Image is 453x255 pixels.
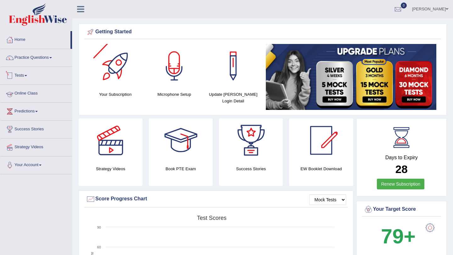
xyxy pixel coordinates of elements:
h4: Strategy Videos [79,165,143,172]
h4: Days to Expiry [364,155,440,160]
div: Score Progress Chart [86,194,346,204]
a: Practice Questions [0,49,72,65]
img: small5.jpg [266,44,436,110]
tspan: Test scores [197,215,226,221]
a: Predictions [0,103,72,118]
b: 28 [395,163,408,175]
a: Strategy Videos [0,138,72,154]
h4: Success Stories [219,165,283,172]
text: 60 [97,245,101,249]
a: Tests [0,67,72,83]
text: 90 [97,225,101,229]
a: Your Account [0,156,72,172]
span: 0 [401,3,407,8]
div: Your Target Score [364,205,440,214]
h4: EW Booklet Download [289,165,353,172]
div: Getting Started [86,27,439,37]
a: Home [0,31,70,47]
h4: Microphone Setup [148,91,200,98]
a: Online Class [0,85,72,100]
h4: Your Subscription [89,91,142,98]
a: Success Stories [0,121,72,136]
a: Renew Subscription [377,179,424,189]
b: 79+ [381,225,416,248]
h4: Book PTE Exam [149,165,213,172]
h4: Update [PERSON_NAME] Login Detail [207,91,260,104]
